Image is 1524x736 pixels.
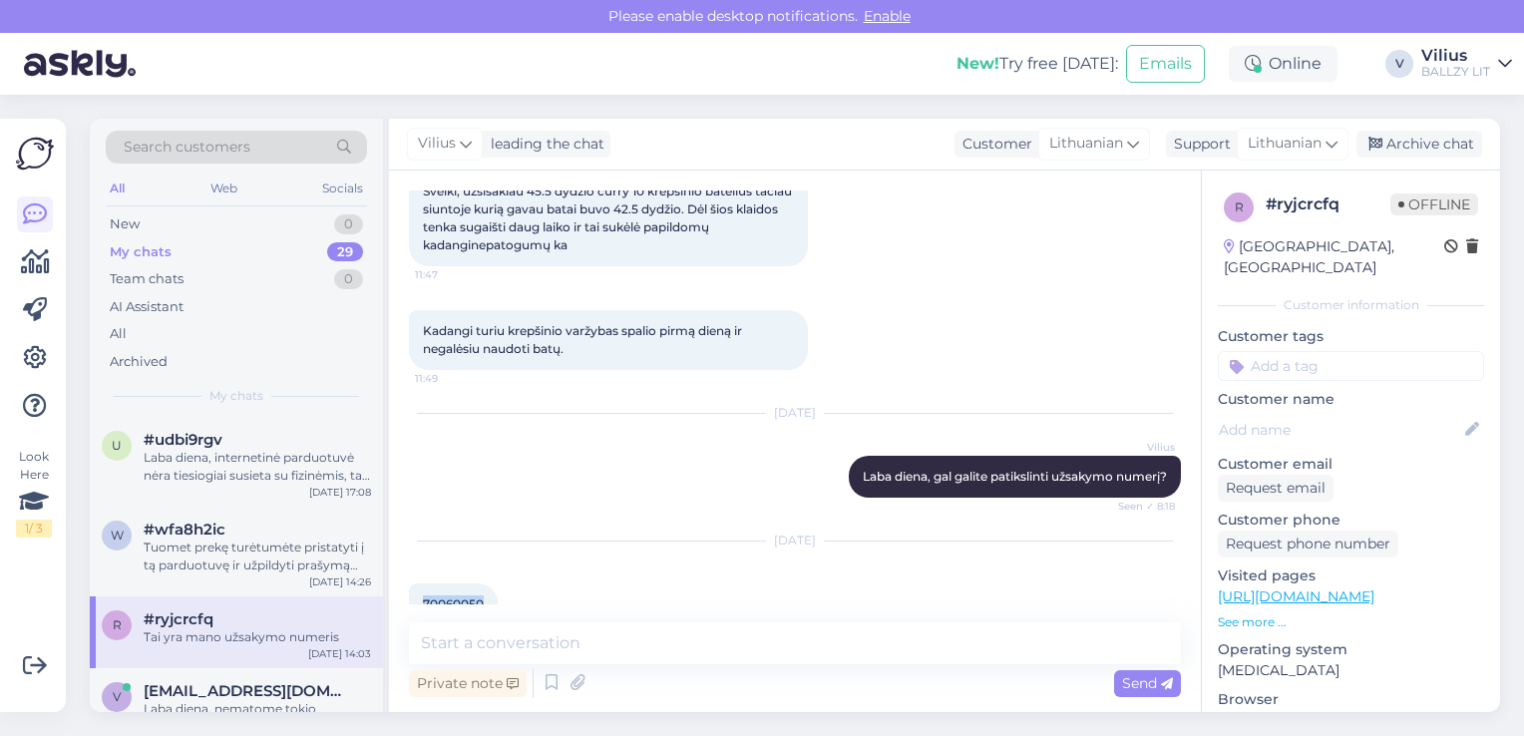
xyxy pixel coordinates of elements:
span: Laba diena, gal galite patikslinti užsakymo numerį? [863,469,1167,484]
span: vygandasgri@gmail.com [144,682,351,700]
span: #wfa8h2ic [144,521,225,539]
div: AI Assistant [110,297,184,317]
span: r [113,617,122,632]
div: BALLZY LIT [1421,64,1490,80]
span: u [112,438,122,453]
span: w [111,528,124,543]
div: 1 / 3 [16,520,52,538]
button: Emails [1126,45,1205,83]
div: Support [1166,134,1231,155]
div: Tai yra mano užsakymo numeris [144,628,371,646]
span: Enable [858,7,917,25]
div: Vilius [1421,48,1490,64]
div: [DATE] [409,404,1181,422]
input: Add a tag [1218,351,1484,381]
div: All [110,324,127,344]
span: Vilius [1100,440,1175,455]
div: Customer [954,134,1032,155]
span: Lithuanian [1049,133,1123,155]
span: Vilius [418,133,456,155]
div: New [110,214,140,234]
span: Kadangi turiu krepšinio varžybas spalio pirmą dieną ir negalėsiu naudoti batų. [423,323,745,356]
div: Web [206,176,241,201]
a: ViliusBALLZY LIT [1421,48,1512,80]
span: Offline [1390,193,1478,215]
div: My chats [110,242,172,262]
div: Online [1229,46,1337,82]
div: Archive chat [1356,131,1482,158]
span: My chats [209,387,263,405]
div: Tuomet prekę turėtumėte pristatyti į tą parduotuvę ir užpildyti prašymą įvertinti kokybę. Nepamir... [144,539,371,574]
div: leading the chat [483,134,604,155]
p: Customer phone [1218,510,1484,531]
p: See more ... [1218,613,1484,631]
p: Visited pages [1218,565,1484,586]
div: [DATE] 14:03 [308,646,371,661]
p: Operating system [1218,639,1484,660]
div: [GEOGRAPHIC_DATA], [GEOGRAPHIC_DATA] [1224,236,1444,278]
p: Customer email [1218,454,1484,475]
p: Customer tags [1218,326,1484,347]
img: Askly Logo [16,135,54,173]
div: [DATE] 14:26 [309,574,371,589]
span: 11:47 [415,267,490,282]
div: Try free [DATE]: [956,52,1118,76]
div: Private note [409,670,527,697]
span: #udbi9rgv [144,431,222,449]
div: Look Here [16,448,52,538]
span: v [113,689,121,704]
div: Request phone number [1218,531,1398,557]
p: Browser [1218,689,1484,710]
div: 29 [327,242,363,262]
div: Customer information [1218,296,1484,314]
p: [MEDICAL_DATA] [1218,660,1484,681]
p: Chrome [TECHNICAL_ID] [1218,710,1484,731]
div: V [1385,50,1413,78]
span: 11:49 [415,371,490,386]
p: Customer name [1218,389,1484,410]
div: 0 [334,214,363,234]
span: Search customers [124,137,250,158]
span: 70060050 [423,596,484,611]
div: Socials [318,176,367,201]
div: All [106,176,129,201]
div: Request email [1218,475,1333,502]
div: Team chats [110,269,184,289]
span: #ryjcrcfq [144,610,213,628]
div: Laba diena, nematome tokio patvirtinto užsakymo. Jei pinigai nebuvo nuskaičiuoti, tiesiog atlikit... [144,700,371,736]
input: Add name [1219,419,1461,441]
span: r [1235,199,1244,214]
div: 0 [334,269,363,289]
span: Lithuanian [1248,133,1322,155]
span: Seen ✓ 8:18 [1100,499,1175,514]
div: Archived [110,352,168,372]
div: # ryjcrcfq [1266,192,1390,216]
span: Send [1122,674,1173,692]
div: Laba diena, internetinė parduotuvė nėra tiesiogiai susieta su fizinėmis, tad jei batus pirkote [G... [144,449,371,485]
a: [URL][DOMAIN_NAME] [1218,587,1374,605]
div: [DATE] [409,532,1181,550]
b: New! [956,54,999,73]
div: [DATE] 17:08 [309,485,371,500]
